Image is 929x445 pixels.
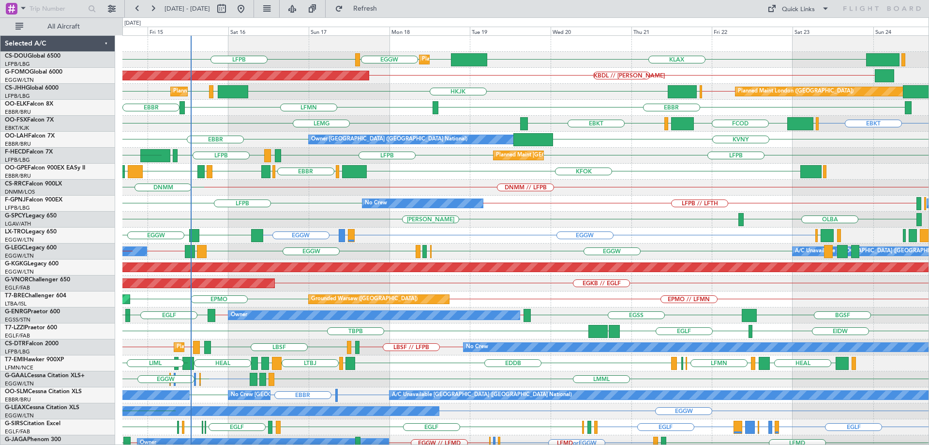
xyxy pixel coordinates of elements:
[231,388,393,402] div: No Crew [GEOGRAPHIC_DATA] ([GEOGRAPHIC_DATA] National)
[466,340,488,354] div: No Crew
[311,292,418,307] div: Grounded Warsaw ([GEOGRAPHIC_DATA])
[5,188,35,196] a: DNMM/LOS
[11,19,105,34] button: All Aircraft
[763,1,834,16] button: Quick Links
[5,373,85,379] a: G-GAALCessna Citation XLS+
[5,140,31,148] a: EBBR/BRU
[422,52,574,67] div: Planned Maint [GEOGRAPHIC_DATA] ([GEOGRAPHIC_DATA])
[470,27,551,35] div: Tue 19
[712,27,793,35] div: Fri 22
[5,85,59,91] a: CS-JHHGlobal 6000
[5,117,27,123] span: OO-FSX
[165,4,210,13] span: [DATE] - [DATE]
[5,53,60,59] a: CS-DOUGlobal 6500
[5,389,28,395] span: OO-SLM
[5,101,27,107] span: OO-ELK
[5,133,55,139] a: OO-LAHFalcon 7X
[5,357,64,363] a: T7-EMIHawker 900XP
[5,396,31,403] a: EBBR/BRU
[5,101,53,107] a: OO-ELKFalcon 8X
[5,124,29,132] a: EBKT/KJK
[738,84,854,99] div: Planned Maint London ([GEOGRAPHIC_DATA])
[5,77,34,84] a: EGGW/LTN
[793,27,873,35] div: Sat 23
[177,340,329,354] div: Planned Maint [GEOGRAPHIC_DATA] ([GEOGRAPHIC_DATA])
[5,357,24,363] span: T7-EMI
[5,341,59,347] a: CS-DTRFalcon 2000
[5,149,26,155] span: F-HECD
[5,181,26,187] span: CS-RRC
[5,229,26,235] span: LX-TRO
[124,19,141,28] div: [DATE]
[365,196,387,211] div: No Crew
[5,405,79,411] a: G-LEAXCessna Citation XLS
[5,316,30,323] a: EGSS/STN
[5,348,30,355] a: LFPB/LBG
[5,341,26,347] span: CS-DTR
[5,389,82,395] a: OO-SLMCessna Citation XLS
[5,325,57,331] a: T7-LZZIPraetor 600
[5,293,66,299] a: T7-BREChallenger 604
[5,309,28,315] span: G-ENRG
[390,27,470,35] div: Mon 18
[5,197,26,203] span: F-GPNJ
[5,245,57,251] a: G-LEGCLegacy 600
[551,27,631,35] div: Wed 20
[5,252,34,260] a: EGGW/LTN
[5,213,26,219] span: G-SPCY
[311,132,467,147] div: Owner [GEOGRAPHIC_DATA] ([GEOGRAPHIC_DATA] National)
[5,437,27,443] span: G-JAGA
[5,245,26,251] span: G-LEGC
[5,85,26,91] span: CS-JHH
[5,229,57,235] a: LX-TROLegacy 650
[5,428,30,435] a: EGLF/FAB
[231,308,247,322] div: Owner
[5,165,28,171] span: OO-GPE
[5,220,31,228] a: LGAV/ATH
[5,149,53,155] a: F-HECDFalcon 7X
[228,27,309,35] div: Sat 16
[5,373,27,379] span: G-GAAL
[5,117,54,123] a: OO-FSXFalcon 7X
[5,421,23,427] span: G-SIRS
[5,364,33,371] a: LFMN/NCE
[392,388,572,402] div: A/C Unavailable [GEOGRAPHIC_DATA] ([GEOGRAPHIC_DATA] National)
[5,412,34,419] a: EGGW/LTN
[782,5,815,15] div: Quick Links
[5,421,60,427] a: G-SIRSCitation Excel
[5,300,27,307] a: LTBA/ISL
[5,405,26,411] span: G-LEAX
[5,156,30,164] a: LFPB/LBG
[5,380,34,387] a: EGGW/LTN
[5,213,57,219] a: G-SPCYLegacy 650
[173,84,326,99] div: Planned Maint [GEOGRAPHIC_DATA] ([GEOGRAPHIC_DATA])
[5,165,85,171] a: OO-GPEFalcon 900EX EASy II
[148,27,228,35] div: Fri 15
[5,181,62,187] a: CS-RRCFalcon 900LX
[5,108,31,116] a: EBBR/BRU
[5,236,34,244] a: EGGW/LTN
[5,277,29,283] span: G-VNOR
[5,53,28,59] span: CS-DOU
[5,277,70,283] a: G-VNORChallenger 650
[5,284,30,292] a: EGLF/FAB
[330,1,389,16] button: Refresh
[496,148,648,163] div: Planned Maint [GEOGRAPHIC_DATA] ([GEOGRAPHIC_DATA])
[631,27,712,35] div: Thu 21
[5,197,62,203] a: F-GPNJFalcon 900EX
[5,69,62,75] a: G-FOMOGlobal 6000
[5,261,59,267] a: G-KGKGLegacy 600
[345,5,386,12] span: Refresh
[5,293,25,299] span: T7-BRE
[5,325,25,331] span: T7-LZZI
[5,204,30,212] a: LFPB/LBG
[5,332,30,339] a: EGLF/FAB
[5,61,30,68] a: LFPB/LBG
[5,437,61,443] a: G-JAGAPhenom 300
[30,1,85,16] input: Trip Number
[5,92,30,100] a: LFPB/LBG
[5,133,28,139] span: OO-LAH
[5,309,60,315] a: G-ENRGPraetor 600
[309,27,390,35] div: Sun 17
[5,268,34,276] a: EGGW/LTN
